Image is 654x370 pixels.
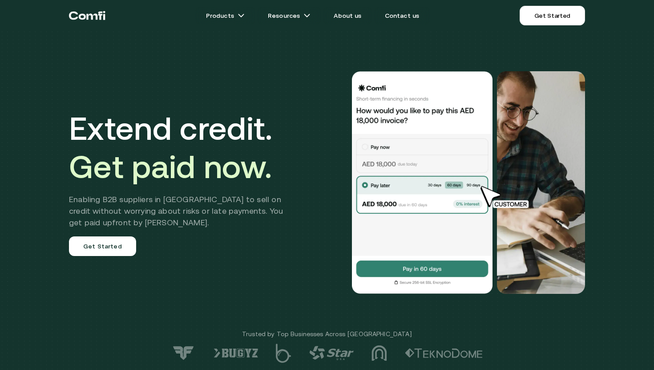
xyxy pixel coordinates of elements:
img: logo-2 [405,348,483,358]
img: Would you like to pay this AED 18,000.00 invoice? [351,71,493,294]
h1: Extend credit. [69,109,296,186]
a: Get Started [520,6,585,25]
img: Would you like to pay this AED 18,000.00 invoice? [497,71,585,294]
img: cursor [474,185,539,210]
span: Get paid now. [69,148,272,185]
a: About us [323,7,372,24]
a: Resourcesarrow icons [257,7,321,24]
img: arrow icons [303,12,311,19]
img: logo-3 [371,345,387,361]
h2: Enabling B2B suppliers in [GEOGRAPHIC_DATA] to sell on credit without worrying about risks or lat... [69,194,296,228]
a: Productsarrow icons [195,7,255,24]
img: logo-5 [276,344,291,363]
img: arrow icons [238,12,245,19]
img: logo-4 [309,346,354,360]
a: Return to the top of the Comfi home page [69,2,105,29]
img: logo-6 [214,348,258,358]
img: logo-7 [171,346,196,361]
a: Get Started [69,236,136,256]
a: Contact us [374,7,430,24]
